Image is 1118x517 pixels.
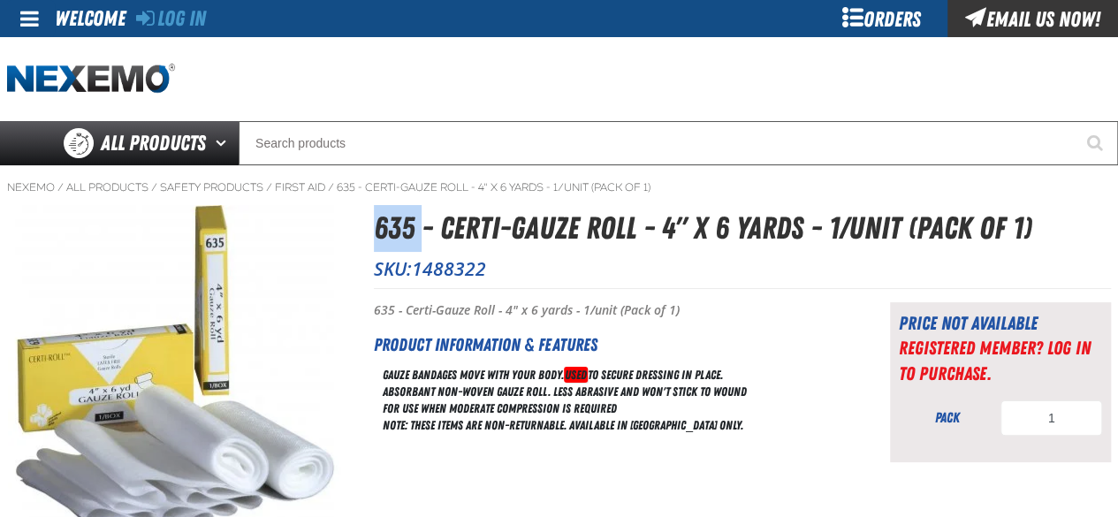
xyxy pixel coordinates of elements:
div: Gauze bandages move with your body. to secure dressing in place. [374,358,846,443]
span: / [151,180,157,194]
div: Price not available [899,311,1102,336]
a: Home [7,64,175,95]
span: All Products [101,127,206,159]
img: Nexemo logo [7,64,175,95]
span: 1488322 [412,256,486,281]
h1: 635 - Certi-Gauze Roll - 4" x 6 yards - 1/unit (Pack of 1) [374,205,1111,252]
a: 635 - Certi-Gauze Roll - 4" x 6 yards - 1/unit (Pack of 1) [337,180,650,194]
button: Start Searching [1074,121,1118,165]
a: Registered Member? Log In to purchase. [899,337,1091,384]
div: For use when moderate compression is required [383,400,837,417]
span: / [328,180,334,194]
p: SKU: [374,256,1111,281]
div: Absorbant Non-woven gauze roll. Less abrasive and won't stick to wound [383,384,837,400]
div: pack [899,408,996,428]
span: / [57,180,64,194]
a: First Aid [275,180,325,194]
input: Product Quantity [1000,400,1102,436]
em: Used [564,367,588,383]
div: Note: These items are non-returnable. Available in [GEOGRAPHIC_DATA] only. [383,417,837,434]
a: Log In [136,6,206,31]
a: Nexemo [7,180,55,194]
button: Open All Products pages [209,121,239,165]
input: Search [239,121,1118,165]
nav: Breadcrumbs [7,180,1111,194]
span: / [266,180,272,194]
a: All Products [66,180,148,194]
h2: Product Information & Features [374,331,846,358]
span: 635 - Certi-Gauze Roll - 4" x 6 yards - 1/unit (Pack of 1) [374,301,680,318]
a: Safety Products [160,180,263,194]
